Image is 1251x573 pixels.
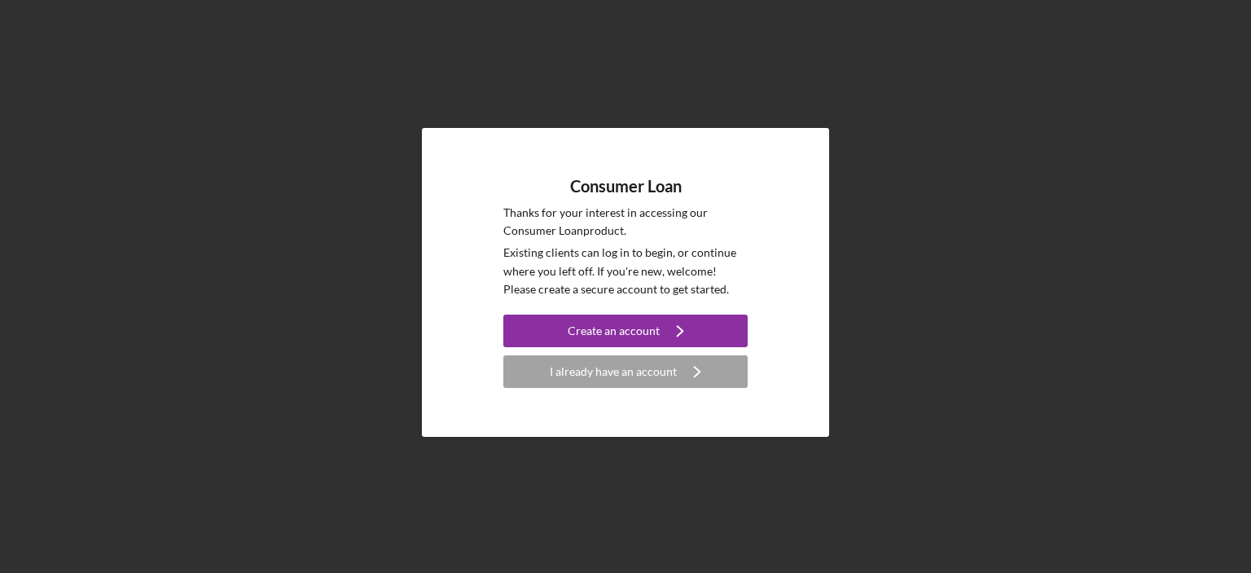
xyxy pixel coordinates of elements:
h4: Consumer Loan [570,177,682,196]
p: Existing clients can log in to begin, or continue where you left off. If you're new, welcome! Ple... [503,244,748,298]
div: I already have an account [550,355,677,388]
a: Create an account [503,315,748,351]
div: Create an account [568,315,660,347]
button: I already have an account [503,355,748,388]
button: Create an account [503,315,748,347]
p: Thanks for your interest in accessing our Consumer Loan product. [503,204,748,240]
